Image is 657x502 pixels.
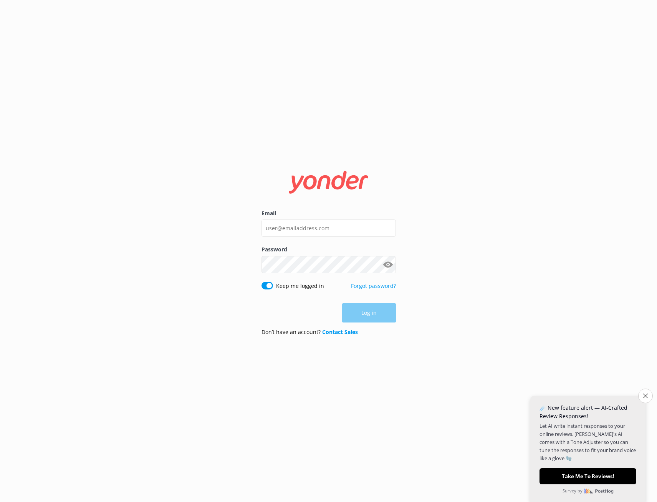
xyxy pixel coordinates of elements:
p: Don’t have an account? [261,328,358,336]
button: Show password [381,257,396,272]
a: Forgot password? [351,282,396,289]
input: user@emailaddress.com [261,219,396,237]
a: Contact Sales [322,328,358,336]
label: Password [261,245,396,254]
label: Keep me logged in [276,282,324,290]
label: Email [261,209,396,218]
